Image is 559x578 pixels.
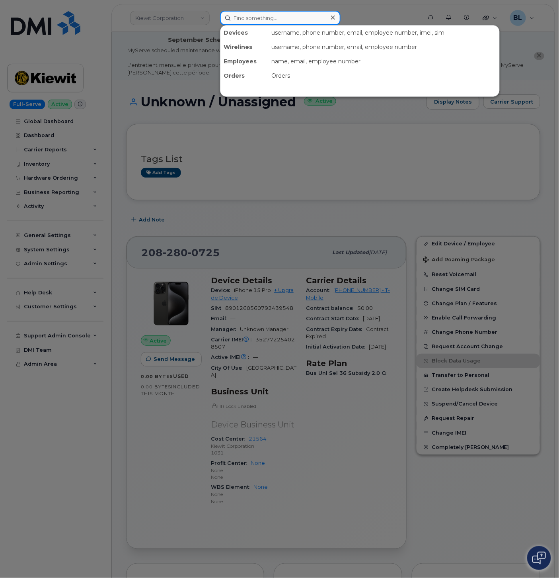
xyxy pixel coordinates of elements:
div: Orders [268,69,499,83]
div: username, phone number, email, employee number, imei, sim [268,25,499,40]
div: Wirelines [220,40,268,54]
img: Open chat [532,552,546,564]
div: Orders [220,69,268,83]
div: username, phone number, email, employee number [268,40,499,54]
div: Devices [220,25,268,40]
div: name, email, employee number [268,54,499,69]
div: Employees [220,54,268,69]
